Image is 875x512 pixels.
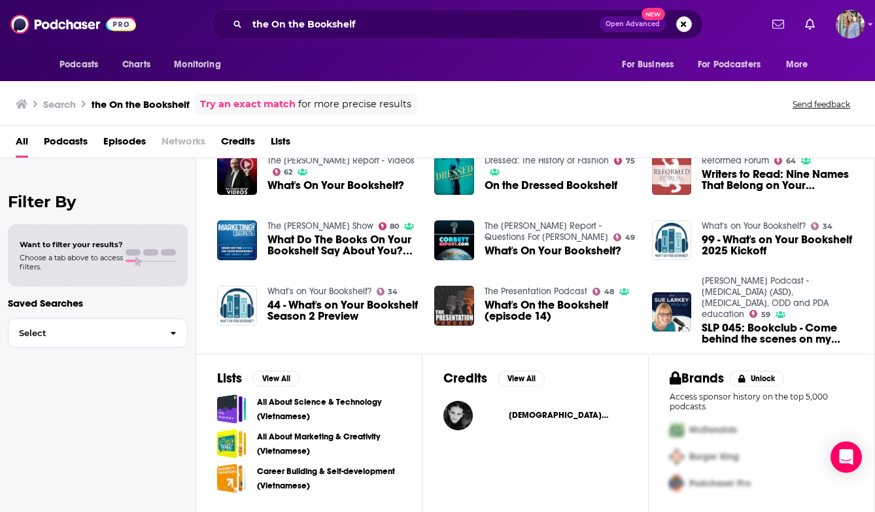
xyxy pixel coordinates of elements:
img: What's On Your Bookshelf? [217,155,257,195]
a: 64 [774,157,796,165]
a: On the Dressed Bookshelf [485,180,617,191]
a: Career Building & Self-development (Vietnamese) [257,464,401,493]
span: 59 [761,312,770,318]
span: 75 [626,158,635,164]
img: First Pro Logo [664,417,689,443]
a: Podcasts [44,131,88,158]
span: [DEMOGRAPHIC_DATA][PERSON_NAME] [483,410,627,420]
a: Writers to Read: Nine Names That Belong on Your Bookshelf [652,155,692,195]
div: Open Intercom Messenger [831,441,862,473]
span: Podchaser Pro [689,478,751,489]
button: Christian Carter-StephensonChristian Carter-Stephenson [443,394,627,436]
a: What's On Your Bookshelf? [434,220,474,260]
p: Saved Searches [8,297,188,309]
button: View All [498,371,545,386]
button: Open AdvancedNew [600,16,666,32]
a: All [16,131,28,158]
a: What Do The Books On Your Bookshelf Say About You?... [217,220,257,260]
span: Podcasts [60,56,98,74]
span: Episodes [103,131,146,158]
span: Monitoring [174,56,220,74]
a: Lists [271,131,290,158]
a: 80 [379,222,400,230]
button: Select [8,318,188,348]
h2: Brands [670,370,724,386]
button: View All [252,371,300,386]
a: Christian Carter-Stephenson [483,410,627,420]
span: for more precise results [298,97,411,112]
a: What's on Your Bookshelf? [267,286,371,297]
a: Credits [221,131,255,158]
span: New [642,8,665,20]
a: 34 [811,222,832,230]
a: Reformed Forum [702,155,769,166]
img: Second Pro Logo [664,443,689,470]
span: For Podcasters [698,56,761,74]
a: ListsView All [217,370,300,386]
h2: Lists [217,370,242,386]
a: Show notifications dropdown [767,13,789,35]
span: For Business [622,56,674,74]
img: Third Pro Logo [664,470,689,497]
h3: the On the Bookshelf [92,98,190,111]
span: McDonalds [689,424,737,435]
span: Select [9,329,160,337]
img: SLP 045: Bookclub - Come behind the scenes on my bookshelf [652,292,692,332]
span: Charts [122,56,150,74]
a: Sue Larkey Podcast - Autism (ASD), ADHD, ODD and PDA education [702,275,829,320]
a: 34 [377,288,398,296]
a: 99 - What's on Your Bookshelf 2025 Kickoff [702,234,853,256]
span: 34 [388,289,398,295]
span: 64 [786,158,796,164]
a: What's On Your Bookshelf? [485,245,621,256]
a: 44 - What's on Your Bookshelf Season 2 Preview [267,299,419,322]
span: 62 [284,169,292,175]
img: Podchaser - Follow, Share and Rate Podcasts [10,12,136,37]
a: What's On Your Bookshelf? [267,180,404,191]
span: 48 [604,289,614,295]
a: What's On the Bookshelf (episode 14) [434,286,474,326]
a: Charts [114,52,158,77]
span: Burger King [689,451,739,462]
a: 49 [613,233,635,241]
a: The Corbett Report - Questions For Corbett [485,220,608,243]
a: The Corbett Report - Videos [267,155,415,166]
a: What Do The Books On Your Bookshelf Say About You?... [267,234,419,256]
a: The Russell Brunson Show [267,220,373,231]
a: Try an exact match [200,97,296,112]
img: 44 - What's on Your Bookshelf Season 2 Preview [217,286,257,326]
img: On the Dressed Bookshelf [434,155,474,195]
a: What's On the Bookshelf (episode 14) [485,299,636,322]
a: All About Science & Technology (Vietnamese) [217,394,247,424]
img: Christian Carter-Stephenson [443,401,473,430]
h2: Filter By [8,192,188,211]
h3: Search [43,98,76,111]
a: Dressed: The History of Fashion [485,155,609,166]
button: open menu [50,52,115,77]
span: 80 [390,224,399,230]
a: Writers to Read: Nine Names That Belong on Your Bookshelf [702,169,853,191]
button: open menu [613,52,690,77]
span: Want to filter your results? [20,240,123,249]
img: 99 - What's on Your Bookshelf 2025 Kickoff [652,220,692,260]
button: Unlock [729,371,785,386]
span: Career Building & Self-development (Vietnamese) [217,464,247,493]
span: More [786,56,808,74]
a: What's on Your Bookshelf? [702,220,806,231]
a: All About Marketing & Creativity (Vietnamese) [257,430,401,458]
button: Send feedback [789,99,854,110]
